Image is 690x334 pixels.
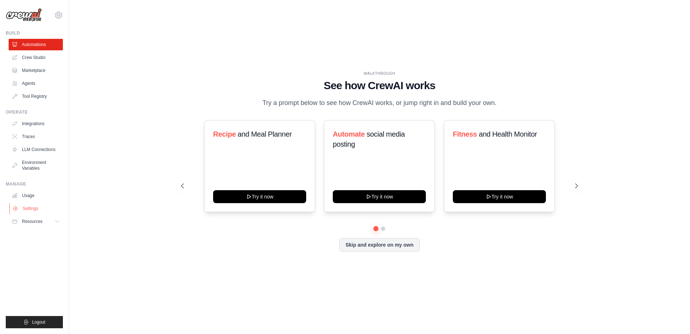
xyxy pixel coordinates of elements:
[9,65,63,76] a: Marketplace
[22,219,42,224] span: Resources
[6,8,42,22] img: Logo
[453,190,546,203] button: Try it now
[6,181,63,187] div: Manage
[259,98,500,108] p: Try a prompt below to see how CrewAI works, or jump right in and build your own.
[238,130,291,138] span: and Meal Planner
[9,78,63,89] a: Agents
[6,316,63,328] button: Logout
[9,144,63,155] a: LLM Connections
[9,39,63,50] a: Automations
[9,118,63,129] a: Integrations
[9,52,63,63] a: Crew Studio
[9,203,64,214] a: Settings
[181,71,578,76] div: WALKTHROUGH
[181,79,578,92] h1: See how CrewAI works
[32,319,45,325] span: Logout
[339,238,419,252] button: Skip and explore on my own
[9,216,63,227] button: Resources
[9,157,63,174] a: Environment Variables
[213,130,236,138] span: Recipe
[6,109,63,115] div: Operate
[333,130,365,138] span: Automate
[213,190,306,203] button: Try it now
[9,190,63,201] a: Usage
[333,190,426,203] button: Try it now
[9,131,63,142] a: Traces
[479,130,537,138] span: and Health Monitor
[453,130,477,138] span: Fitness
[9,91,63,102] a: Tool Registry
[6,30,63,36] div: Build
[333,130,405,148] span: social media posting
